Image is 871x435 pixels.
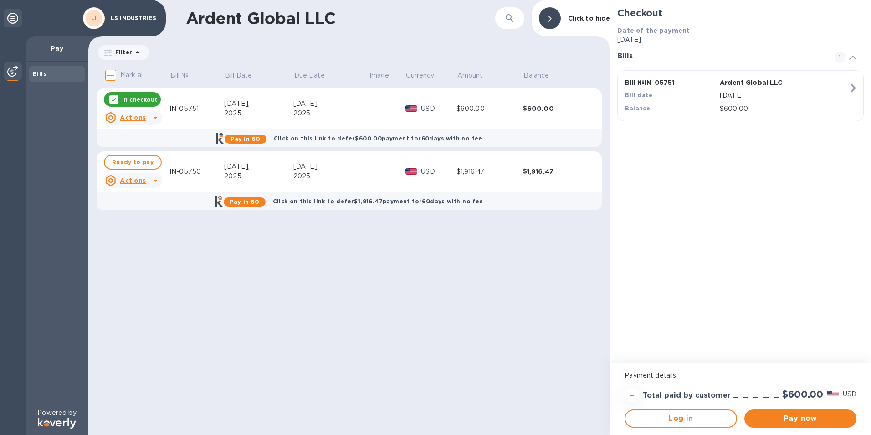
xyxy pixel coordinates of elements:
h3: Bills [617,52,824,61]
img: USD [405,105,418,112]
div: [DATE], [293,162,369,171]
button: Bill №IN-05751Ardent Global LLCBill date[DATE]Balance$600.00 [617,70,864,121]
h2: $600.00 [782,388,823,400]
img: Logo [38,418,76,429]
u: Actions [120,177,146,184]
b: Bill date [625,92,652,98]
p: Payment details [625,371,856,380]
p: USD [421,104,456,114]
button: Ready to pay [104,155,162,170]
p: Amount [457,71,483,80]
button: Log in [625,409,737,428]
p: Powered by [37,408,76,418]
div: [DATE], [224,99,293,109]
p: Bill № [170,71,189,80]
p: [DATE] [617,35,864,45]
b: Date of the payment [617,27,690,34]
p: Mark all [120,70,144,80]
p: $600.00 [720,104,849,114]
span: Balance [523,71,561,80]
span: Bill Date [225,71,264,80]
div: IN-05750 [169,167,224,176]
p: USD [843,389,856,399]
img: USD [827,391,839,397]
p: Due Date [294,71,325,80]
div: [DATE], [224,162,293,171]
div: $600.00 [523,104,589,113]
p: Image [369,71,389,80]
div: = [625,388,639,402]
p: Bill Date [225,71,252,80]
span: Log in [633,413,728,424]
span: Due Date [294,71,337,80]
h3: Total paid by customer [643,391,731,400]
div: 2025 [224,171,293,181]
div: [DATE], [293,99,369,109]
span: Bill № [170,71,201,80]
p: USD [421,167,456,176]
span: Ready to pay [112,157,154,168]
div: 2025 [224,109,293,118]
p: In checkout [122,96,157,104]
button: Pay now [744,409,856,428]
p: LS INDUSTRIES [111,15,156,21]
p: [DATE] [720,91,849,100]
div: $1,916.47 [456,167,523,176]
span: Amount [457,71,495,80]
p: Filter [112,48,132,56]
b: Bills [33,70,46,77]
div: IN-05751 [169,104,224,114]
p: Currency [406,71,434,80]
b: Click on this link to defer $1,916.47 payment for 60 days with no fee [273,198,483,205]
img: USD [405,168,418,175]
span: 1 [835,52,845,63]
b: Balance [625,105,650,112]
div: $600.00 [456,104,523,114]
b: Click on this link to defer $600.00 payment for 60 days with no fee [274,135,482,142]
p: Pay [33,44,81,53]
p: Balance [523,71,549,80]
b: Click to hide [568,15,610,22]
p: Bill № IN-05751 [625,78,716,87]
h2: Checkout [617,7,864,19]
u: Actions [120,114,146,121]
b: Pay in 60 [231,135,260,142]
h1: Ardent Global LLC [186,9,456,28]
b: LI [91,15,97,21]
div: $1,916.47 [523,167,589,176]
b: Pay in 60 [230,198,259,205]
div: 2025 [293,109,369,118]
div: 2025 [293,171,369,181]
span: Pay now [752,413,849,424]
p: Ardent Global LLC [720,78,811,87]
